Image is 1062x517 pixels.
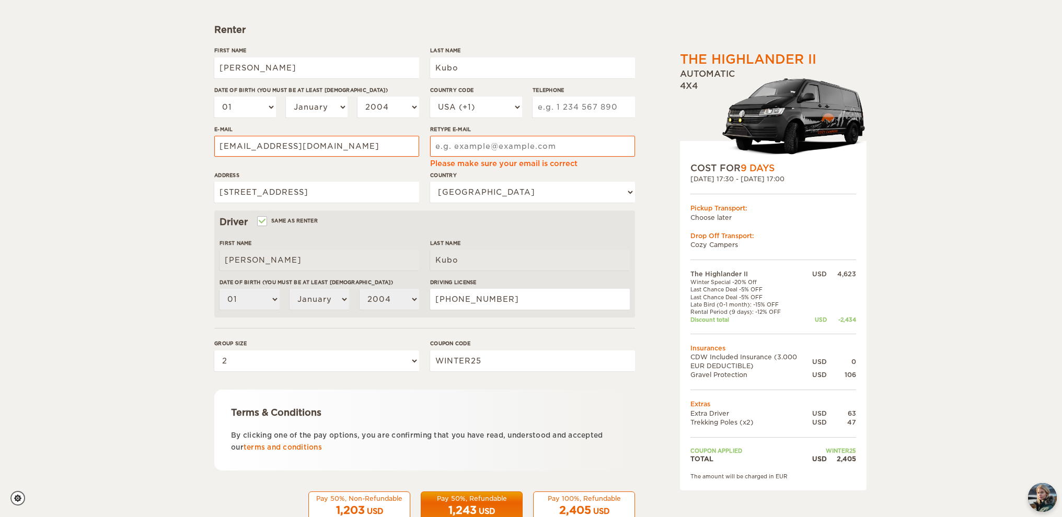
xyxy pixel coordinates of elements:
span: 1,203 [336,504,365,516]
div: USD [479,506,495,516]
label: Country [430,171,635,179]
td: CDW Included Insurance (3.000 EUR DEDUCTIBLE) [690,352,812,370]
div: 4,623 [827,269,856,278]
label: Retype E-mail [430,125,635,133]
div: [DATE] 17:30 - [DATE] 17:00 [690,174,856,183]
td: Extras [690,399,856,408]
label: Date of birth (You must be at least [DEMOGRAPHIC_DATA]) [214,86,419,94]
input: e.g. William [220,250,419,271]
label: E-mail [214,125,419,133]
td: Extra Driver [690,409,812,418]
input: e.g. Street, City, Zip Code [214,182,419,203]
div: 47 [827,418,856,427]
label: Driving License [430,278,630,286]
button: chat-button [1028,483,1057,512]
td: WINTER25 [812,447,856,454]
td: Last Chance Deal -5% OFF [690,293,812,301]
div: 106 [827,370,856,379]
span: 1,243 [448,504,477,516]
a: terms and conditions [244,443,322,451]
div: Renter [214,23,635,36]
td: Last Chance Deal -5% OFF [690,286,812,293]
label: Telephone [533,86,635,94]
input: e.g. 1 234 567 890 [533,97,635,118]
input: e.g. example@example.com [430,136,635,157]
div: USD [812,418,827,427]
td: Cozy Campers [690,240,856,249]
input: Same as renter [258,219,265,226]
td: Gravel Protection [690,370,812,379]
label: First Name [220,239,419,247]
div: -2,434 [827,316,856,323]
label: Date of birth (You must be at least [DEMOGRAPHIC_DATA]) [220,278,419,286]
input: e.g. example@example.com [214,136,419,157]
td: Choose later [690,213,856,222]
div: USD [812,269,827,278]
input: e.g. William [214,57,419,78]
label: Last Name [430,239,630,247]
div: 0 [827,357,856,366]
div: USD [812,316,827,323]
div: Pay 50%, Refundable [428,494,516,503]
label: Address [214,171,419,179]
div: USD [812,370,827,379]
div: Automatic 4x4 [680,68,867,162]
p: By clicking one of the pay options, you are confirming that you have read, understood and accepte... [231,429,618,454]
label: Country Code [430,86,522,94]
label: Same as renter [258,216,318,226]
div: Drop Off Transport: [690,231,856,240]
a: Cookie settings [10,491,32,506]
td: Coupon applied [690,447,812,454]
div: 63 [827,409,856,418]
span: 9 Days [741,163,775,173]
div: USD [367,506,383,516]
img: Freyja at Cozy Campers [1028,483,1057,512]
label: First Name [214,46,419,54]
div: USD [812,409,827,418]
div: USD [812,454,827,463]
div: Pay 50%, Non-Refundable [315,494,403,503]
div: Pay 100%, Refundable [540,494,628,503]
div: Terms & Conditions [231,406,618,419]
td: Rental Period (9 days): -12% OFF [690,308,812,315]
td: The Highlander II [690,269,812,278]
img: stor-langur-223.png [722,72,867,162]
div: Please make sure your email is correct [430,158,635,169]
input: e.g. Smith [430,57,635,78]
input: e.g. Smith [430,250,630,271]
div: 2,405 [827,454,856,463]
td: Discount total [690,316,812,323]
label: Coupon code [430,339,635,347]
label: Last Name [430,46,635,54]
div: Pickup Transport: [690,204,856,213]
input: e.g. 14789654B [430,289,630,310]
td: Insurances [690,344,856,352]
td: Late Bird (0-1 month): -15% OFF [690,301,812,308]
td: TOTAL [690,454,812,463]
td: Trekking Poles (x2) [690,418,812,427]
div: USD [812,357,827,366]
div: Driver [220,216,630,228]
div: COST FOR [690,162,856,174]
span: 2,405 [559,504,591,516]
div: The Highlander II [680,51,816,68]
div: The amount will be charged in EUR [690,473,856,480]
label: Group size [214,339,419,347]
td: Winter Special -20% Off [690,278,812,286]
div: USD [593,506,609,516]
